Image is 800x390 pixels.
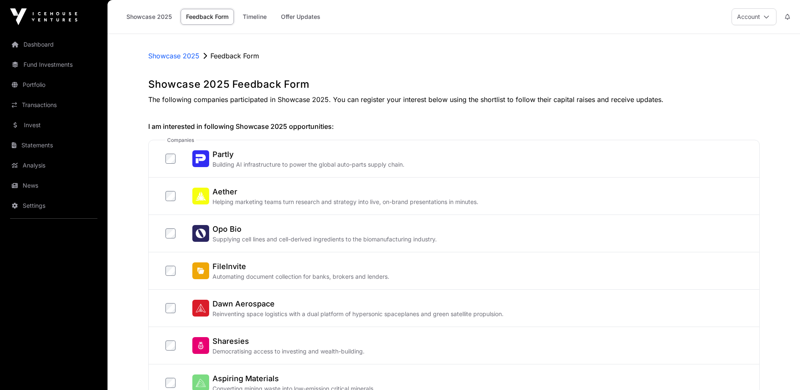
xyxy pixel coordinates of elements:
[212,335,365,347] h2: Sharesies
[7,116,101,134] a: Invest
[7,196,101,215] a: Settings
[7,156,101,175] a: Analysis
[181,9,234,25] a: Feedback Form
[165,191,176,201] input: AetherAetherHelping marketing teams turn research and strategy into live, on-brand presentations ...
[212,149,404,160] h2: Partly
[7,136,101,154] a: Statements
[165,340,176,351] input: SharesiesSharesiesDemocratising access to investing and wealth-building.
[212,373,375,385] h2: Aspiring Materials
[165,137,196,144] span: companies
[212,223,437,235] h2: Opo Bio
[212,347,365,356] p: Democratising access to investing and wealth-building.
[212,261,389,272] h2: FileInvite
[192,150,209,167] img: Partly
[7,176,101,195] a: News
[192,337,209,354] img: Sharesies
[237,9,272,25] a: Timeline
[192,300,209,317] img: Dawn Aerospace
[7,55,101,74] a: Fund Investments
[212,272,389,281] p: Automating document collection for banks, brokers and lenders.
[212,310,504,318] p: Reinventing space logistics with a dual platform of hypersonic spaceplanes and green satellite pr...
[148,94,760,105] p: The following companies participated in Showcase 2025. You can register your interest below using...
[165,154,176,164] input: PartlyPartlyBuilding AI infrastructure to power the global auto-parts supply chain.
[212,298,504,310] h2: Dawn Aerospace
[192,262,209,279] img: FileInvite
[758,350,800,390] iframe: Chat Widget
[148,121,760,131] h2: I am interested in following Showcase 2025 opportunities:
[165,303,176,313] input: Dawn AerospaceDawn AerospaceReinventing space logistics with a dual platform of hypersonic spacep...
[192,188,209,204] img: Aether
[165,378,176,388] input: Aspiring MaterialsAspiring MaterialsConverting mining waste into low-emission critical minerals.
[165,228,176,238] input: Opo BioOpo BioSupplying cell lines and cell-derived ingredients to the biomanufacturing industry.
[7,35,101,54] a: Dashboard
[192,225,209,242] img: Opo Bio
[121,9,177,25] a: Showcase 2025
[10,8,77,25] img: Icehouse Ventures Logo
[7,96,101,114] a: Transactions
[165,266,176,276] input: FileInviteFileInviteAutomating document collection for banks, brokers and lenders.
[732,8,776,25] button: Account
[212,186,478,198] h2: Aether
[275,9,326,25] a: Offer Updates
[212,198,478,206] p: Helping marketing teams turn research and strategy into live, on-brand presentations in minutes.
[7,76,101,94] a: Portfolio
[210,51,259,61] p: Feedback Form
[212,235,437,243] p: Supplying cell lines and cell-derived ingredients to the biomanufacturing industry.
[148,78,760,91] h1: Showcase 2025 Feedback Form
[212,160,404,169] p: Building AI infrastructure to power the global auto-parts supply chain.
[148,51,199,61] a: Showcase 2025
